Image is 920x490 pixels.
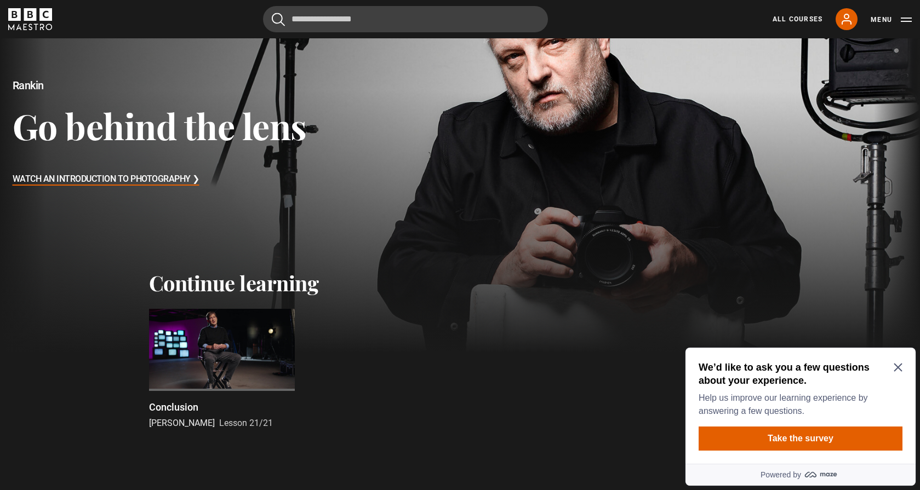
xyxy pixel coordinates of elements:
[149,309,295,430] a: Conclusion [PERSON_NAME] Lesson 21/21
[4,4,235,142] div: Optional study invitation
[219,418,273,428] span: Lesson 21/21
[263,6,548,32] input: Search
[871,14,912,25] button: Toggle navigation
[149,270,772,296] h2: Continue learning
[18,48,217,74] p: Help us improve our learning experience by answering a few questions.
[8,8,52,30] svg: BBC Maestro
[213,20,221,28] button: Close Maze Prompt
[18,18,217,44] h2: We’d like to ask you a few questions about your experience.
[13,79,307,92] h2: Rankin
[18,83,221,107] button: Take the survey
[149,400,198,414] p: Conclusion
[4,120,235,142] a: Powered by maze
[149,418,215,428] span: [PERSON_NAME]
[13,105,307,147] h3: Go behind the lens
[272,13,285,26] button: Submit the search query
[773,14,822,24] a: All Courses
[13,171,199,188] h3: Watch An Introduction to Photography ❯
